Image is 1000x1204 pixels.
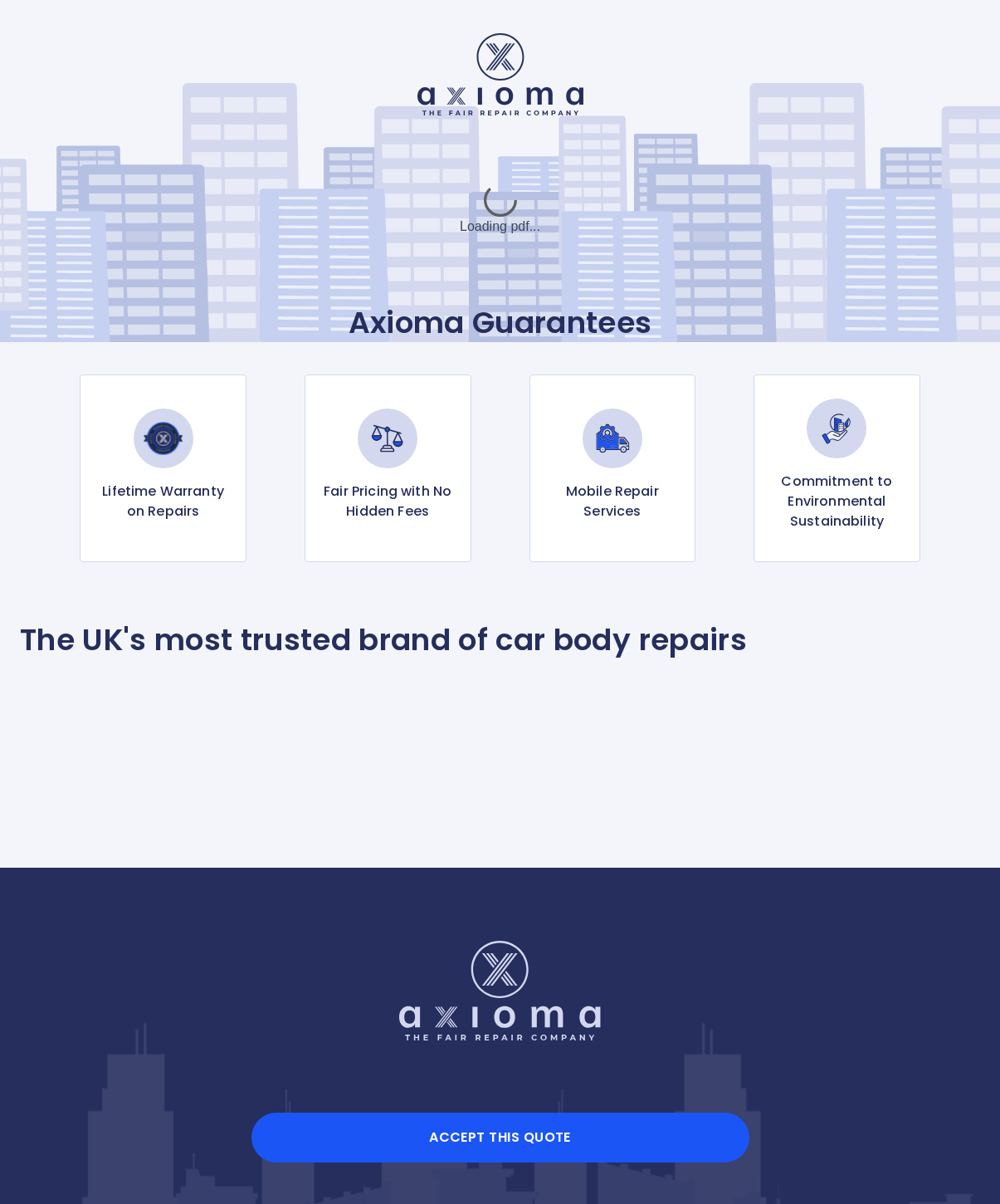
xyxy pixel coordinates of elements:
[134,409,193,468] img: Lifetime Warranty on Repairs
[20,305,980,341] p: Axioma Guarantees
[20,622,747,658] p: The UK's most trusted brand of car body repairs
[251,1113,749,1162] button: Accept this Quote
[583,409,642,468] img: Mobile Repair Services
[94,482,232,521] p: Lifetime Warranty on Repairs
[544,482,682,521] p: Mobile Repair Services
[358,409,417,468] img: Fair Pricing with No Hidden Fees
[417,33,583,115] img: Logo
[319,482,457,521] p: Fair Pricing with No Hidden Fees
[807,399,866,458] img: Commitment to Environmental Sustainability
[768,472,906,531] p: Commitment to Environmental Sustainability
[399,941,601,1040] img: Logo
[376,169,625,252] div: Loading pdf...
[20,685,980,801] iframe: Customer reviews powered by Trustpilot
